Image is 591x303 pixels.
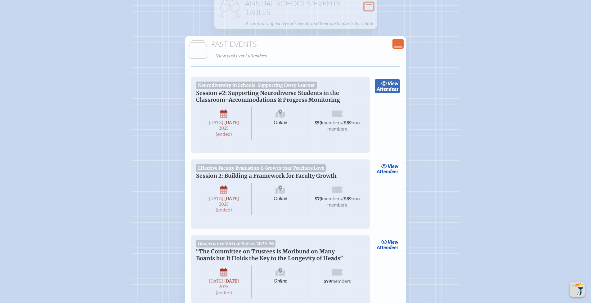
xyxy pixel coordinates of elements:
[331,278,351,284] span: members
[209,278,223,284] span: [DATE]
[196,82,317,89] span: Neurodiversity in Schools: Supporting Every Learner
[196,164,326,172] span: Effective Faculty Evaluation & Growth that Teachers Love
[387,80,398,86] span: view
[315,120,322,126] span: $59
[196,90,340,103] span: Session #2: Supporting Neurodiverse Students in the Classroom–Accommodations & Progress Monitoring
[570,282,585,297] button: Scroll Top
[224,120,239,125] span: [DATE]
[324,279,331,284] span: $79
[201,284,246,289] span: 2025
[253,265,308,298] span: Online
[201,126,246,131] span: 2025
[387,163,398,169] span: view
[571,283,584,296] img: To the top
[322,195,342,201] span: members
[253,107,308,139] span: Online
[196,172,337,179] span: Session 2: Building a Framework for Faculty Growth
[342,119,344,125] span: /
[327,119,362,131] span: non-members
[342,195,344,201] span: /
[375,162,400,176] a: viewAttendees
[375,79,400,93] a: viewAttendees
[216,289,232,295] span: (ended)
[315,196,322,202] span: $79
[344,196,351,202] span: $89
[253,183,308,215] span: Online
[344,120,351,126] span: $89
[209,196,223,201] span: [DATE]
[387,239,398,245] span: view
[245,19,373,28] p: A summary of each year’s events and their participants by school
[327,195,362,207] span: non-members
[216,131,232,137] span: (ended)
[224,196,239,201] span: [DATE]
[196,240,275,247] span: Governance Virtual Series 2025-26
[322,119,342,125] span: members
[216,207,232,212] span: (ended)
[216,51,402,60] p: View past event attendees
[209,120,223,125] span: [DATE]
[224,278,239,284] span: [DATE]
[375,238,400,252] a: viewAttendees
[187,40,404,49] h1: Past Events
[196,248,343,262] span: “The Committee on Trustees is Moribund on Many Boards but It Holds the Key to the Longevity of He...
[201,202,246,207] span: 2025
